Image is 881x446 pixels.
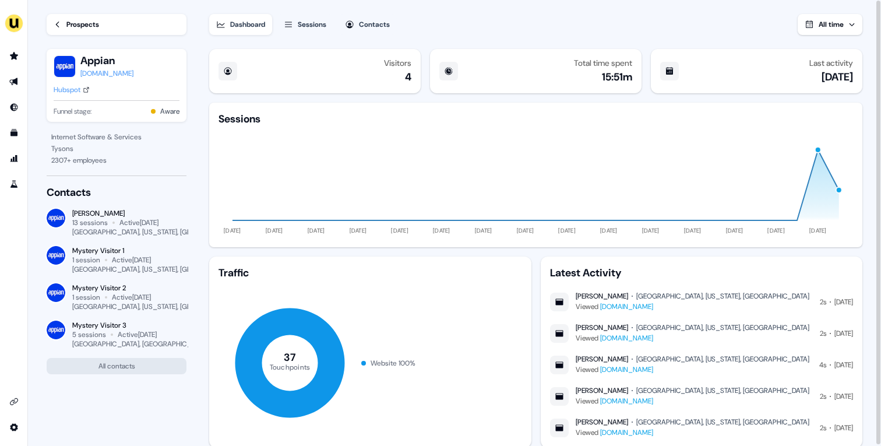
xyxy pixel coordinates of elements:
div: Prospects [66,19,99,30]
a: [DOMAIN_NAME] [600,365,653,374]
div: Viewed [576,395,809,407]
a: Go to attribution [5,149,23,168]
div: 4 [405,70,411,84]
div: [GEOGRAPHIC_DATA], [US_STATE], [GEOGRAPHIC_DATA] [636,292,809,301]
div: Total time spent [574,58,632,68]
div: [GEOGRAPHIC_DATA], [US_STATE], [GEOGRAPHIC_DATA] [636,323,809,332]
a: Go to outbound experience [5,72,23,91]
button: Appian [80,54,133,68]
div: [GEOGRAPHIC_DATA], [US_STATE], [GEOGRAPHIC_DATA] [72,302,247,311]
div: [DATE] [822,70,853,84]
a: Prospects [47,14,186,35]
div: [PERSON_NAME] [576,417,628,427]
div: Viewed [576,427,809,438]
div: [PERSON_NAME] [72,209,186,218]
div: [DATE] [834,391,853,402]
div: 4s [819,359,826,371]
div: 13 sessions [72,218,108,227]
div: [DATE] [834,422,853,434]
div: Visitors [384,58,411,68]
span: Funnel stage: [54,106,91,117]
div: Latest Activity [550,266,853,280]
tspan: [DATE] [726,227,743,234]
div: Sessions [219,112,260,126]
tspan: [DATE] [600,227,618,234]
div: Last activity [809,58,853,68]
div: 5 sessions [72,330,106,339]
div: [PERSON_NAME] [576,386,628,395]
div: 2307 + employees [51,154,182,166]
div: Contacts [47,185,186,199]
div: [DATE] [834,296,853,308]
tspan: [DATE] [350,227,367,234]
a: Go to integrations [5,418,23,437]
tspan: 37 [284,350,297,364]
div: 2s [820,391,826,402]
a: Go to experiments [5,175,23,194]
span: All time [819,20,844,29]
div: 1 session [72,255,100,265]
tspan: [DATE] [392,227,409,234]
tspan: Touchpoints [270,362,311,371]
a: Go to Inbound [5,98,23,117]
tspan: [DATE] [768,227,785,234]
div: 15:51m [602,70,632,84]
div: Sessions [298,19,326,30]
div: Mystery Visitor 1 [72,246,186,255]
div: [DATE] [834,328,853,339]
button: Sessions [277,14,333,35]
div: 2s [820,422,826,434]
button: Contacts [338,14,397,35]
div: Tysons [51,143,182,154]
tspan: [DATE] [475,227,492,234]
div: [PERSON_NAME] [576,354,628,364]
a: [DOMAIN_NAME] [600,428,653,437]
div: Internet Software & Services [51,131,182,143]
tspan: [DATE] [642,227,660,234]
a: [DOMAIN_NAME] [600,333,653,343]
div: Dashboard [230,19,265,30]
a: [DOMAIN_NAME] [600,302,653,311]
div: Traffic [219,266,521,280]
tspan: [DATE] [266,227,283,234]
div: Viewed [576,301,809,312]
div: Viewed [576,332,809,344]
tspan: [DATE] [684,227,702,234]
a: [DOMAIN_NAME] [600,396,653,406]
tspan: [DATE] [224,227,242,234]
tspan: [DATE] [433,227,450,234]
div: Active [DATE] [118,330,157,339]
button: All contacts [47,358,186,374]
tspan: [DATE] [517,227,534,234]
div: Mystery Visitor 3 [72,321,186,330]
div: [GEOGRAPHIC_DATA], [US_STATE], [GEOGRAPHIC_DATA] [72,265,247,274]
button: All time [798,14,862,35]
a: Go to integrations [5,392,23,411]
div: Website 100 % [371,357,415,369]
div: 2s [820,296,826,308]
div: [GEOGRAPHIC_DATA], [US_STATE], [GEOGRAPHIC_DATA] [636,417,809,427]
div: [DATE] [834,359,853,371]
a: Go to prospects [5,47,23,65]
div: Contacts [359,19,390,30]
div: Mystery Visitor 2 [72,283,186,293]
a: Go to templates [5,124,23,142]
tspan: [DATE] [809,227,827,234]
div: Hubspot [54,84,80,96]
div: Viewed [576,364,809,375]
div: [GEOGRAPHIC_DATA], [US_STATE], [GEOGRAPHIC_DATA] [72,227,247,237]
a: Hubspot [54,84,90,96]
div: [GEOGRAPHIC_DATA], [GEOGRAPHIC_DATA] [72,339,209,349]
div: Active [DATE] [119,218,158,227]
button: Dashboard [209,14,272,35]
div: Active [DATE] [112,255,151,265]
tspan: [DATE] [308,227,325,234]
div: 1 session [72,293,100,302]
a: [DOMAIN_NAME] [80,68,133,79]
div: Active [DATE] [112,293,151,302]
div: [PERSON_NAME] [576,323,628,332]
div: [PERSON_NAME] [576,292,628,301]
div: [GEOGRAPHIC_DATA], [US_STATE], [GEOGRAPHIC_DATA] [636,354,809,364]
div: 2s [820,328,826,339]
